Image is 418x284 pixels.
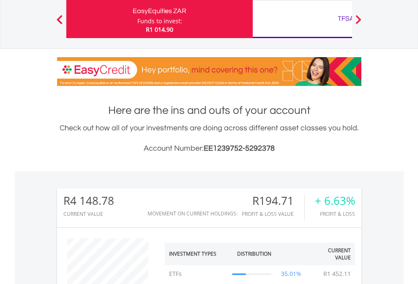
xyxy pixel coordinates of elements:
div: R194.71 [242,195,304,207]
th: Current Value [307,243,355,265]
td: ETFs [165,265,228,282]
td: R1 452.11 [319,265,355,282]
div: Profit & Loss Value [242,211,304,217]
div: + 6.63% [315,195,355,207]
h3: Account Number: [57,143,361,154]
button: Previous [51,19,68,28]
img: EasyCredit Promotion Banner [57,57,361,86]
th: Investment Types [165,243,228,265]
div: R4 148.78 [63,195,114,207]
td: 35.01% [276,265,307,282]
span: R1 014.90 [146,25,173,33]
div: Distribution [237,250,271,257]
span: EE1239752-5292378 [204,144,275,152]
div: Check out how all of your investments are doing across different asset classes you hold. [57,122,361,154]
div: Profit & Loss [315,211,355,217]
div: Movement on Current Holdings: [148,211,238,216]
div: Funds to invest: [137,17,182,25]
button: Next [350,19,367,28]
h1: Here are the ins and outs of your account [57,103,361,118]
div: CURRENT VALUE [63,211,114,217]
div: EasyEquities ZAR [71,5,248,17]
